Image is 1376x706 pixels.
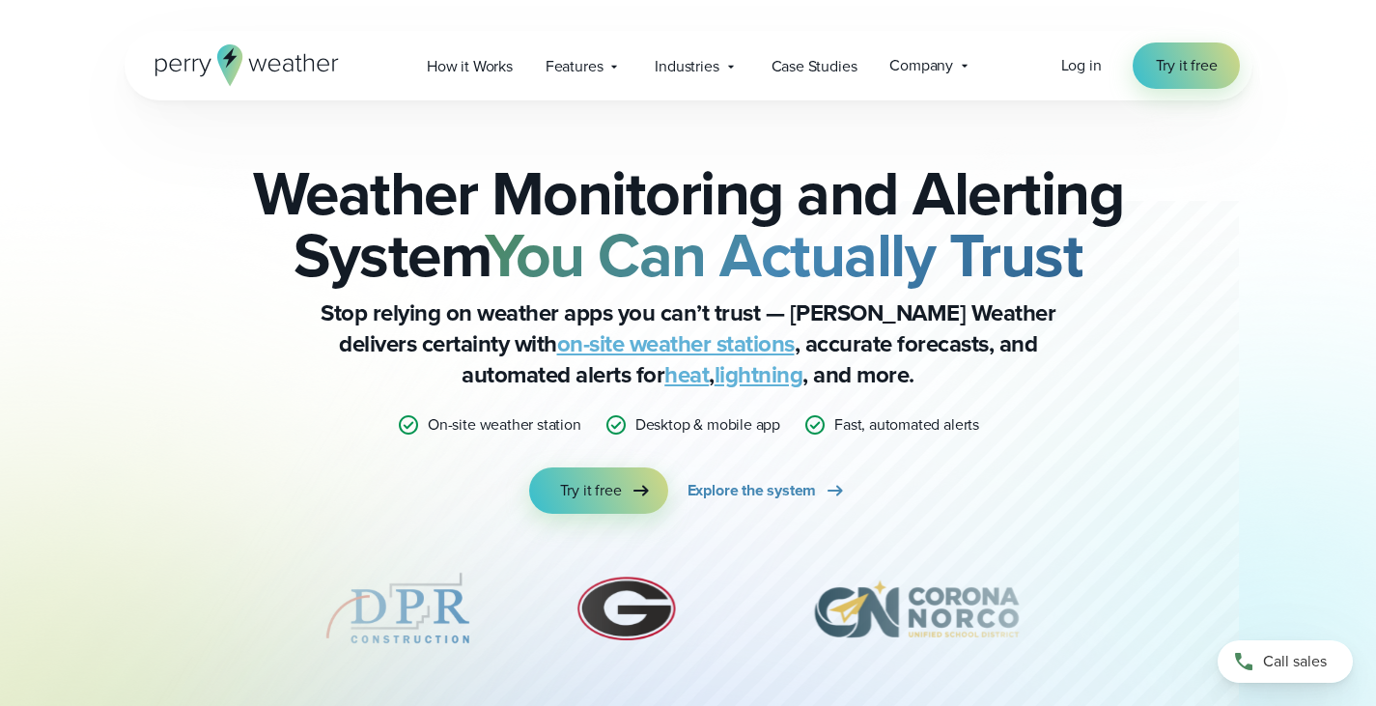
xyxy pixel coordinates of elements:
img: DPR-Construction.svg [321,560,475,657]
a: heat [664,357,709,392]
strong: You Can Actually Trust [485,210,1082,300]
h2: Weather Monitoring and Alerting System [221,162,1156,286]
span: Log in [1061,54,1102,76]
span: Call sales [1263,650,1327,673]
div: slideshow [221,560,1156,666]
a: Call sales [1218,640,1353,683]
span: Try it free [560,479,622,502]
span: Industries [655,55,718,78]
a: lightning [715,357,803,392]
span: Explore the system [688,479,817,502]
span: Company [889,54,953,77]
a: How it Works [410,46,529,86]
span: Features [546,55,604,78]
div: 4 of 12 [73,560,228,657]
a: Try it free [1133,42,1241,89]
a: on-site weather stations [557,326,795,361]
p: Fast, automated alerts [834,413,979,437]
a: Case Studies [755,46,874,86]
span: Try it free [1156,54,1218,77]
p: On-site weather station [428,413,581,437]
p: Stop relying on weather apps you can’t trust — [PERSON_NAME] Weather delivers certainty with , ac... [302,297,1075,390]
div: 7 of 12 [779,560,1053,657]
span: Case Studies [772,55,857,78]
a: Try it free [529,467,668,514]
p: Desktop & mobile app [635,413,780,437]
img: Corona-Norco-Unified-School-District.svg [779,560,1053,657]
span: How it Works [427,55,513,78]
img: University-of-Georgia.svg [568,560,687,657]
a: Log in [1061,54,1102,77]
div: 5 of 12 [321,560,475,657]
a: Explore the system [688,467,848,514]
img: PGA.svg [73,560,228,657]
div: 6 of 12 [568,560,687,657]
